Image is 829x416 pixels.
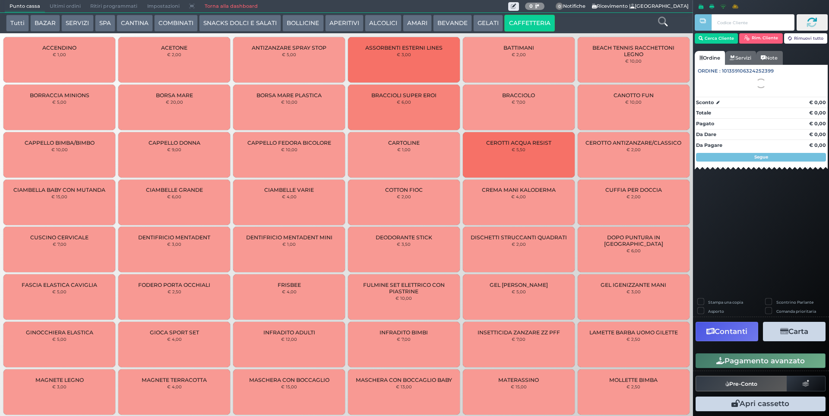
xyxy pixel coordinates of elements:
[281,99,297,105] small: € 10,00
[42,44,76,51] span: ACCENDINO
[246,234,332,241] span: DENTIFRICIO MENTADENT MINI
[609,377,658,383] span: MOLLETTE BIMBA
[282,52,296,57] small: € 5,00
[696,121,714,127] strong: Pagato
[512,52,526,57] small: € 2,00
[356,377,452,383] span: MASCHERA CON BOCCAGLIO BABY
[626,384,640,389] small: € 2,50
[26,329,93,336] span: GINOCCHIERA ELASTICA
[385,187,423,193] span: COTTON FIOC
[695,33,738,44] button: Cerca Cliente
[52,337,66,342] small: € 5,00
[282,289,297,294] small: € 4,00
[585,44,682,57] span: BEACH TENNIS RACCHETTONI LEGNO
[809,110,826,116] strong: € 0,00
[85,0,142,13] span: Ritiri programmati
[626,194,641,199] small: € 2,00
[503,44,534,51] span: BATTIMANI
[708,308,724,314] label: Asporto
[512,289,526,294] small: € 5,00
[696,99,714,106] strong: Sconto
[473,15,503,32] button: GELATI
[696,353,826,368] button: Pagamento avanzato
[278,282,301,288] span: FRISBEE
[512,147,525,152] small: € 5,50
[281,384,297,389] small: € 15,00
[45,0,85,13] span: Ultimi ordini
[282,194,297,199] small: € 4,00
[263,329,315,336] span: INFRADITO ADULTI
[264,187,314,193] span: CIAMBELLE VARIE
[149,140,200,146] span: CAPPELLO DONNA
[51,147,68,152] small: € 10,00
[154,15,198,32] button: COMBINATI
[504,15,554,32] button: CAFFETTERIA
[5,0,45,13] span: Punto cassa
[626,248,641,253] small: € 6,00
[142,0,184,13] span: Impostazioni
[52,384,66,389] small: € 3,00
[784,33,828,44] button: Rimuovi tutto
[282,241,296,247] small: € 1,00
[696,142,722,148] strong: Da Pagare
[95,15,115,32] button: SPA
[53,52,66,57] small: € 1,00
[698,67,721,75] span: Ordine :
[325,15,364,32] button: APERITIVI
[199,0,262,13] a: Torna alla dashboard
[6,15,29,32] button: Tutti
[626,337,640,342] small: € 2,50
[512,241,526,247] small: € 2,00
[403,15,432,32] button: AMARI
[482,187,556,193] span: CREMA MANI KALODERMA
[809,99,826,105] strong: € 0,00
[199,15,281,32] button: SNACKS DOLCI E SALATI
[529,3,533,9] b: 0
[498,377,539,383] span: MATERASSINO
[53,241,66,247] small: € 7,00
[167,337,182,342] small: € 4,00
[167,241,181,247] small: € 3,00
[471,234,567,241] span: DISCHETTI STRUCCANTI QUADRATI
[281,337,297,342] small: € 12,00
[809,131,826,137] strong: € 0,00
[30,15,60,32] button: BAZAR
[490,282,548,288] span: GEL [PERSON_NAME]
[626,147,641,152] small: € 2,00
[150,329,199,336] span: GIOCA SPORT SET
[696,376,787,391] button: Pre-Conto
[605,187,662,193] span: CUFFIA PER DOCCIA
[51,194,67,199] small: € 15,00
[397,52,411,57] small: € 3,00
[52,289,66,294] small: € 5,00
[511,384,527,389] small: € 15,00
[397,99,411,105] small: € 6,00
[433,15,472,32] button: BEVANDE
[696,322,758,341] button: Contanti
[30,234,89,241] span: CUSCINO CERVICALE
[142,377,207,383] span: MAGNETE TERRACOTTA
[511,194,526,199] small: € 4,00
[380,329,428,336] span: INFRADITO BIMBI
[712,14,794,31] input: Codice Cliente
[397,241,411,247] small: € 3,50
[486,140,551,146] span: CEROTTI ACQUA RESIST
[776,308,816,314] label: Comanda prioritaria
[156,92,193,98] span: BORSA MARE
[138,234,210,241] span: DENTIFRICIO MENTADENT
[397,194,411,199] small: € 2,00
[754,154,768,160] strong: Segue
[396,384,412,389] small: € 13,00
[256,92,322,98] span: BORSA MARE PLASTICA
[614,92,654,98] span: CANOTTO FUN
[117,15,153,32] button: CANTINA
[722,67,774,75] span: 101359106324252399
[371,92,437,98] span: BRACCIOLI SUPER EROI
[512,99,525,105] small: € 7,00
[625,58,642,64] small: € 10,00
[138,282,210,288] span: FODERO PORTA OCCHIALI
[281,147,297,152] small: € 10,00
[376,234,432,241] span: DEODORANTE STICK
[478,329,560,336] span: INSETTICIDA ZANZARE ZZ PFF
[397,337,411,342] small: € 7,00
